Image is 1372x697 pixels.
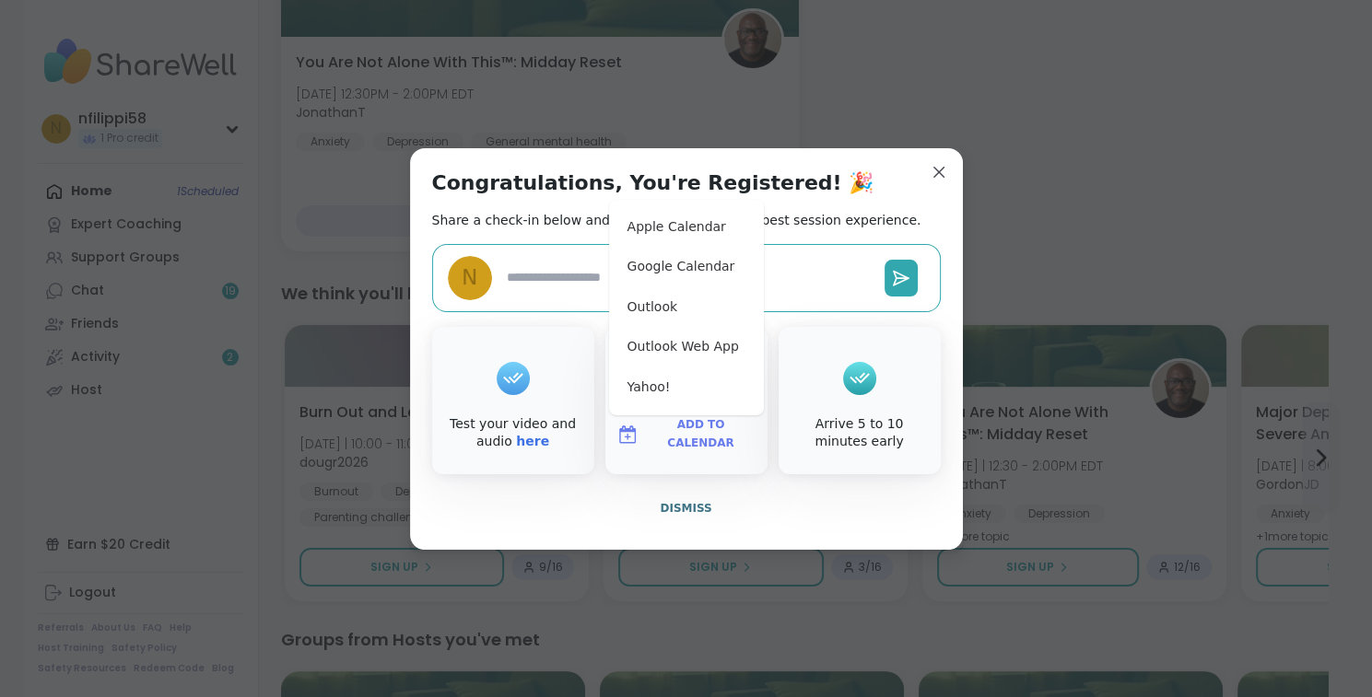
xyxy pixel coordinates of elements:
button: Apple Calendar [616,207,756,248]
h2: Share a check-in below and see our tips to get the best session experience. [432,211,921,229]
span: Dismiss [660,502,711,515]
span: n [462,261,477,294]
button: Add to Calendar [609,415,764,454]
h1: Congratulations, You're Registered! 🎉 [432,170,874,196]
img: ShareWell Logomark [616,424,639,446]
button: Outlook Web App [616,327,756,367]
button: Outlook [616,287,756,328]
div: Test your video and audio [436,415,591,451]
span: Add to Calendar [646,416,756,452]
a: here [516,434,549,448]
button: Dismiss [432,489,941,528]
button: Google Calendar [616,247,756,287]
button: Yahoo! [616,367,756,408]
div: Arrive 5 to 10 minutes early [782,415,937,451]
